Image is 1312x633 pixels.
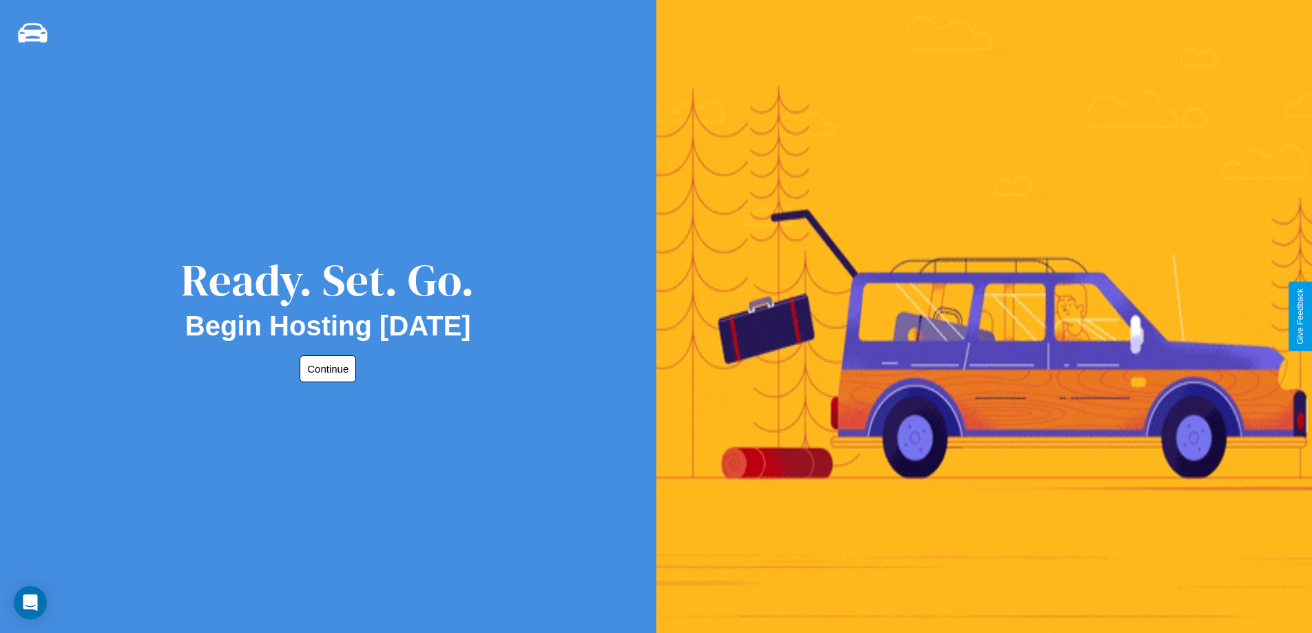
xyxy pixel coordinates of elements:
div: Ready. Set. Go. [181,249,475,311]
div: Open Intercom Messenger [14,586,47,619]
h2: Begin Hosting [DATE] [185,311,471,342]
button: Continue [300,355,356,382]
div: Give Feedback [1295,289,1305,344]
